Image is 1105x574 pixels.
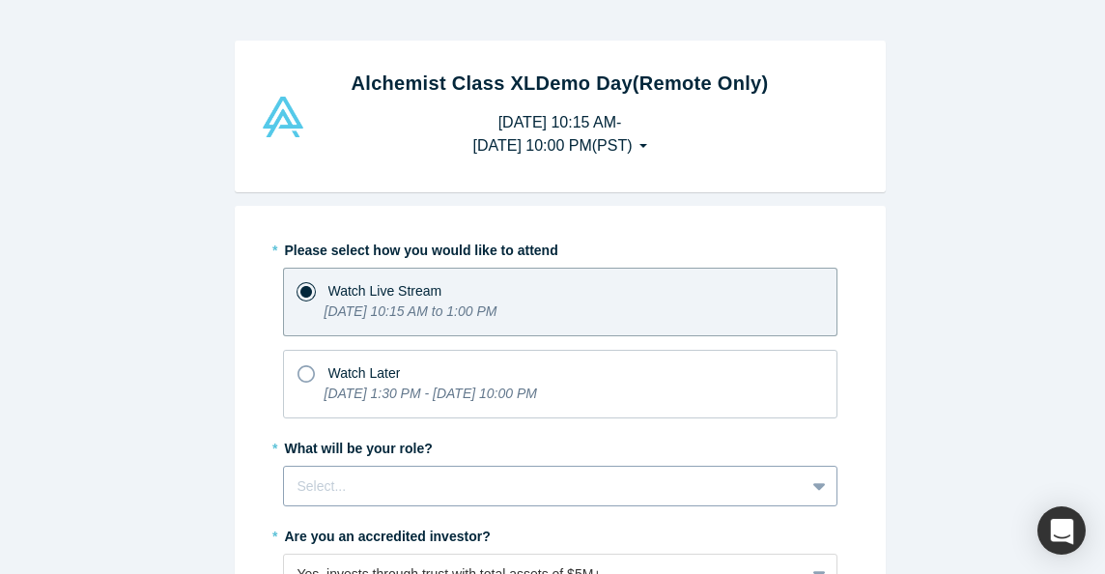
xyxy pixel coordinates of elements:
[260,97,306,137] img: Alchemist Vault Logo
[325,386,537,401] i: [DATE] 1:30 PM - [DATE] 10:00 PM
[452,104,666,164] button: [DATE] 10:15 AM-[DATE] 10:00 PM(PST)
[328,283,442,299] span: Watch Live Stream
[283,234,837,261] label: Please select how you would like to attend
[328,365,401,381] span: Watch Later
[283,432,837,459] label: What will be your role?
[283,520,837,547] label: Are you an accredited investor?
[352,72,769,94] strong: Alchemist Class XL Demo Day (Remote Only)
[325,303,497,319] i: [DATE] 10:15 AM to 1:00 PM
